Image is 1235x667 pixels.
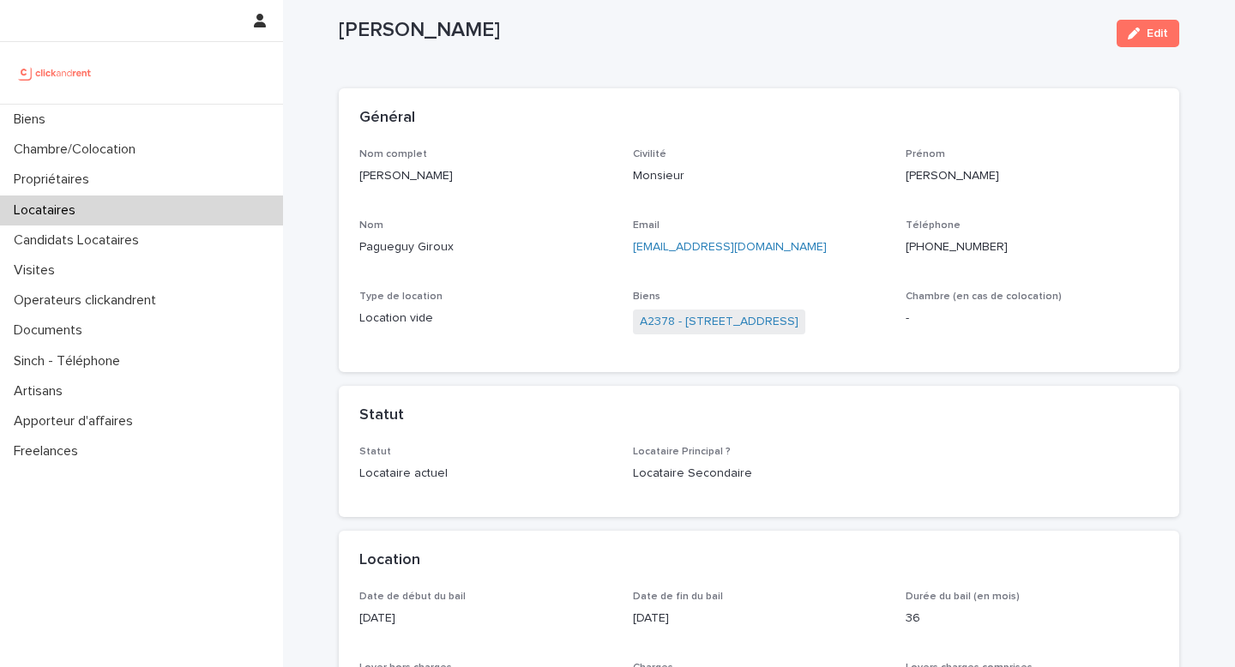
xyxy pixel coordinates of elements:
p: Propriétaires [7,171,103,188]
p: Apporteur d'affaires [7,413,147,430]
p: Locataires [7,202,89,219]
span: Date de début du bail [359,592,466,602]
p: Locataire actuel [359,465,612,483]
a: [EMAIL_ADDRESS][DOMAIN_NAME] [633,241,827,253]
p: Locataire Secondaire [633,465,886,483]
a: A2378 - [STREET_ADDRESS] [640,313,798,331]
p: [PERSON_NAME] [906,167,1159,185]
p: [PERSON_NAME] [339,18,1103,43]
span: Locataire Principal ? [633,447,731,457]
h2: Général [359,109,415,128]
p: [DATE] [633,610,886,628]
p: 36 [906,610,1159,628]
p: [DATE] [359,610,612,628]
p: Pagueguy Giroux [359,238,612,256]
span: Biens [633,291,660,302]
img: UCB0brd3T0yccxBKYDjQ [14,56,97,90]
p: Chambre/Colocation [7,141,149,158]
p: Operateurs clickandrent [7,292,170,309]
p: Monsieur [633,167,886,185]
span: Prénom [906,149,945,159]
span: Statut [359,447,391,457]
p: Location vide [359,309,612,327]
span: Type de location [359,291,443,302]
p: Candidats Locataires [7,232,153,249]
button: Edit [1117,20,1179,47]
span: Nom complet [359,149,427,159]
p: Freelances [7,443,92,460]
span: Edit [1147,27,1168,39]
p: [PERSON_NAME] [359,167,612,185]
p: Documents [7,322,96,339]
h2: Location [359,551,420,570]
p: Visites [7,262,69,279]
span: Téléphone [906,220,961,231]
p: Biens [7,111,59,128]
span: Civilité [633,149,666,159]
span: Nom [359,220,383,231]
p: Artisans [7,383,76,400]
span: Email [633,220,660,231]
h2: Statut [359,406,404,425]
p: [PHONE_NUMBER] [906,238,1159,256]
span: Date de fin du bail [633,592,723,602]
span: Durée du bail (en mois) [906,592,1020,602]
p: Sinch - Téléphone [7,353,134,370]
span: Chambre (en cas de colocation) [906,291,1062,302]
p: - [906,309,1159,327]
